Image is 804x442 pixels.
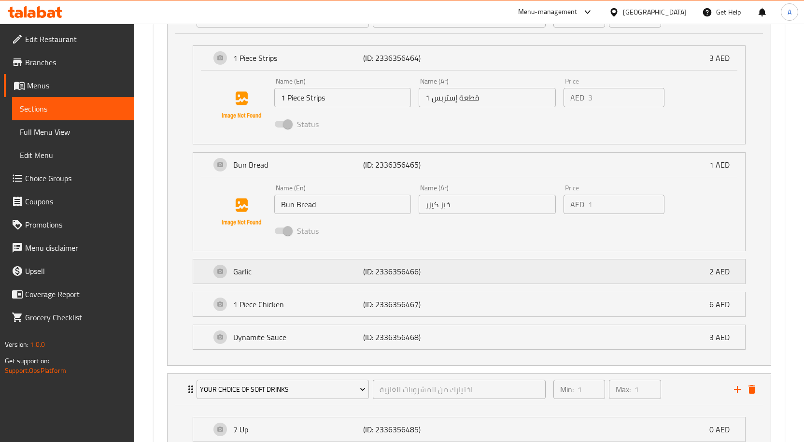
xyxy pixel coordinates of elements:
div: Expand [193,46,745,70]
span: Coverage Report [25,288,127,300]
span: Get support on: [5,355,49,367]
span: Menus [27,80,127,91]
div: Expand [193,292,745,316]
div: Expand [193,325,745,349]
img: Bun Bread [211,181,272,243]
p: AED [570,199,584,210]
a: Grocery Checklist [4,306,134,329]
button: add [730,382,745,397]
p: 6 AED [709,299,737,310]
a: Coverage Report [4,283,134,306]
div: Menu-management [518,6,578,18]
p: Bun Bread [233,159,364,171]
span: Status [297,118,319,130]
input: Please enter price [588,88,664,107]
p: 3 AED [709,52,737,64]
a: Full Menu View [12,120,134,143]
a: Sections [12,97,134,120]
a: Promotions [4,213,134,236]
p: 1 Piece Strips [233,52,364,64]
p: Garlic [233,266,364,277]
div: [GEOGRAPHIC_DATA] [623,7,687,17]
span: Edit Menu [20,149,127,161]
span: Your Choice Of Soft Drinks [200,384,366,396]
span: 1.0.0 [30,338,45,351]
p: (ID: 2336356467) [363,299,450,310]
span: Full Menu View [20,126,127,138]
a: Support.OpsPlatform [5,364,66,377]
input: Please enter price [588,195,664,214]
span: Branches [25,57,127,68]
a: Menus [4,74,134,97]
p: AED [570,92,584,103]
input: Enter name Ar [419,88,556,107]
p: (ID: 2336356468) [363,331,450,343]
span: Grocery Checklist [25,312,127,323]
img: 1 Piece Strips [211,74,272,136]
p: 2 AED [709,266,737,277]
p: 1 AED [709,159,737,171]
button: delete [745,382,759,397]
a: Coupons [4,190,134,213]
div: Expand [193,259,745,284]
span: Promotions [25,219,127,230]
span: Sections [20,103,127,114]
span: Menu disclaimer [25,242,127,254]
a: Branches [4,51,134,74]
a: Upsell [4,259,134,283]
a: Choice Groups [4,167,134,190]
span: A [788,7,791,17]
p: 1 Piece Chicken [233,299,364,310]
input: Enter name En [274,88,411,107]
span: Status [297,225,319,237]
a: Menu disclaimer [4,236,134,259]
p: 3 AED [709,331,737,343]
div: Expand [193,153,745,177]
p: Dynamite Sauce [233,331,364,343]
p: 7 Up [233,424,364,435]
span: Choice Groups [25,172,127,184]
button: Your Choice Of Soft Drinks [197,380,369,399]
p: (ID: 2336356465) [363,159,450,171]
p: 0 AED [709,424,737,435]
span: Version: [5,338,28,351]
div: Expand [168,374,771,405]
p: (ID: 2336356466) [363,266,450,277]
input: Enter name Ar [419,195,556,214]
p: Max: [616,384,631,395]
span: Upsell [25,265,127,277]
p: (ID: 2336356464) [363,52,450,64]
p: Min: [560,384,574,395]
a: Edit Restaurant [4,28,134,51]
span: Coupons [25,196,127,207]
div: Expand [193,417,745,442]
a: Edit Menu [12,143,134,167]
span: Edit Restaurant [25,33,127,45]
p: (ID: 2336356485) [363,424,450,435]
input: Enter name En [274,195,411,214]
